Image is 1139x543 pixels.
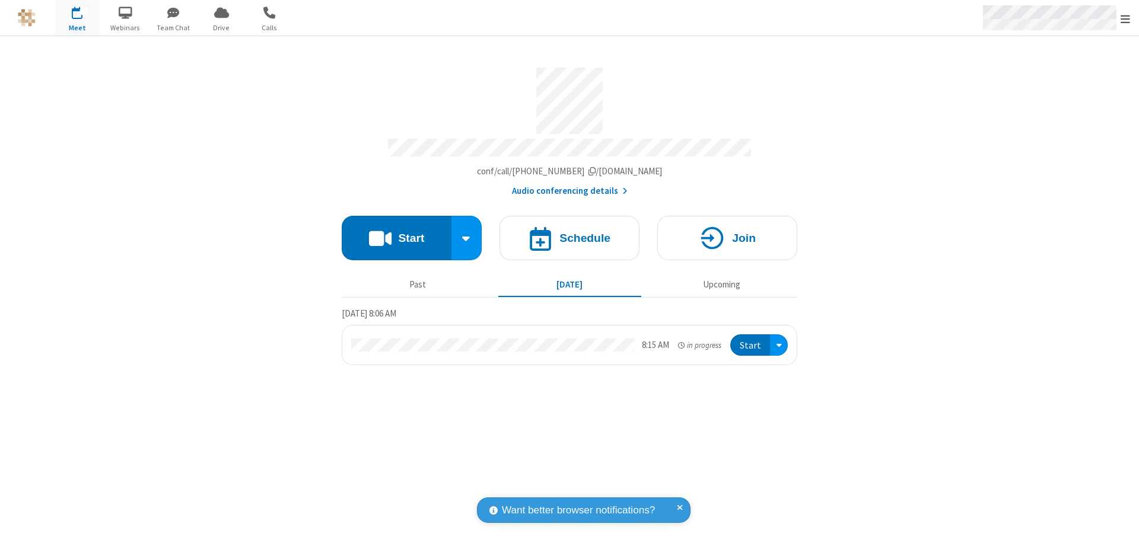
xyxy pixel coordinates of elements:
[1109,512,1130,535] iframe: Chat
[730,334,770,356] button: Start
[342,306,797,366] section: Today's Meetings
[642,338,669,352] div: 8:15 AM
[678,340,721,351] em: in progress
[151,23,196,33] span: Team Chat
[342,308,396,319] span: [DATE] 8:06 AM
[342,216,451,260] button: Start
[498,273,641,296] button: [DATE]
[451,216,482,260] div: Start conference options
[770,334,788,356] div: Open menu
[199,23,244,33] span: Drive
[502,503,655,518] span: Want better browser notifications?
[477,165,663,177] span: Copy my meeting room link
[732,232,756,244] h4: Join
[346,273,489,296] button: Past
[247,23,292,33] span: Calls
[342,59,797,198] section: Account details
[55,23,100,33] span: Meet
[650,273,793,296] button: Upcoming
[499,216,640,260] button: Schedule
[80,7,88,15] div: 1
[559,232,610,244] h4: Schedule
[103,23,148,33] span: Webinars
[398,232,424,244] h4: Start
[512,184,628,198] button: Audio conferencing details
[18,9,36,27] img: QA Selenium DO NOT DELETE OR CHANGE
[657,216,797,260] button: Join
[477,165,663,178] button: Copy my meeting room linkCopy my meeting room link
